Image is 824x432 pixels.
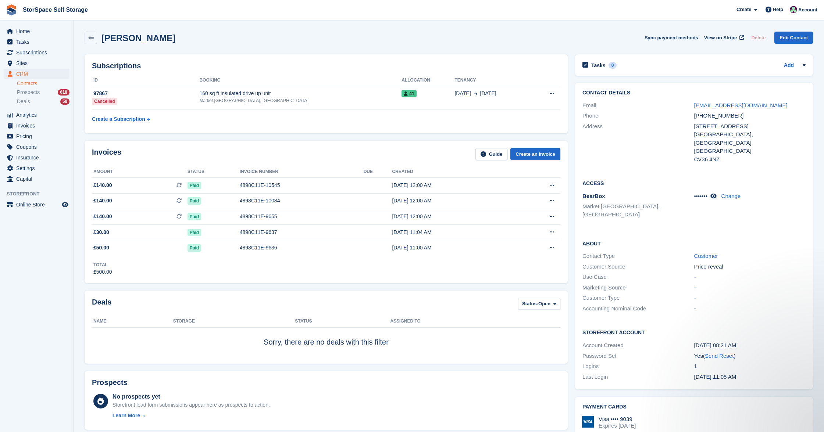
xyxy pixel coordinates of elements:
div: [DATE] 08:21 AM [694,341,806,350]
a: menu [4,174,69,184]
a: Create an Invoice [510,148,560,160]
a: menu [4,120,69,131]
span: Paid [188,197,201,205]
div: Last Login [582,373,694,381]
div: Yes [694,352,806,360]
div: 4898C11E-9637 [240,228,364,236]
div: Logins [582,362,694,371]
h2: Storefront Account [582,328,806,336]
a: menu [4,163,69,173]
th: Status [188,166,240,178]
h2: [PERSON_NAME] [101,33,175,43]
div: 58 [60,98,69,105]
a: Guide [475,148,508,160]
span: Paid [188,244,201,252]
h2: Contact Details [582,90,806,96]
span: Storefront [7,190,73,198]
a: StorSpace Self Storage [20,4,91,16]
a: menu [4,110,69,120]
span: [DATE] [480,90,496,97]
span: Account [798,6,817,14]
div: Cancelled [92,98,117,105]
span: Coupons [16,142,60,152]
div: [DATE] 11:00 AM [392,244,513,252]
th: ID [92,75,199,86]
h2: Prospects [92,378,128,387]
a: Change [721,193,741,199]
th: Storage [173,316,295,327]
a: Create a Subscription [92,112,150,126]
h2: About [582,240,806,247]
th: Amount [92,166,188,178]
div: £500.00 [93,268,112,276]
a: menu [4,58,69,68]
h2: Deals [92,298,111,312]
div: Customer Source [582,263,694,271]
span: £140.00 [93,213,112,220]
th: Due [364,166,392,178]
div: 4898C11E-10545 [240,181,364,189]
img: stora-icon-8386f47178a22dfd0bd8f6a31ec36ba5ce8667c1dd55bd0f319d3a0aa187defe.svg [6,4,17,15]
div: [DATE] 12:00 AM [392,213,513,220]
div: Total [93,262,112,268]
li: Market [GEOGRAPHIC_DATA], [GEOGRAPHIC_DATA] [582,202,694,219]
div: CV36 4NZ [694,155,806,164]
div: 97867 [92,90,199,97]
div: Create a Subscription [92,115,145,123]
th: Name [92,316,173,327]
div: Address [582,122,694,164]
span: Capital [16,174,60,184]
time: 2025-07-26 10:05:52 UTC [694,374,736,380]
div: Phone [582,112,694,120]
button: Sync payment methods [645,32,698,44]
a: menu [4,47,69,58]
div: Learn More [113,412,140,420]
a: menu [4,131,69,141]
div: 160 sq ft insulated drive up unit [199,90,402,97]
a: Deals 58 [17,98,69,105]
th: Tenancy [454,75,532,86]
span: Insurance [16,152,60,163]
div: Expires [DATE] [599,422,636,429]
span: Prospects [17,89,40,96]
div: [STREET_ADDRESS] [694,122,806,131]
span: Create [736,6,751,13]
a: menu [4,37,69,47]
h2: Payment cards [582,404,806,410]
div: Account Created [582,341,694,350]
div: 0 [609,62,617,69]
span: £140.00 [93,181,112,189]
div: [DATE] 11:04 AM [392,228,513,236]
span: [DATE] [454,90,471,97]
div: 1 [694,362,806,371]
div: - [694,305,806,313]
span: Online Store [16,199,60,210]
span: ••••••• [694,193,708,199]
span: Sites [16,58,60,68]
span: Tasks [16,37,60,47]
div: Visa •••• 9039 [599,416,636,422]
span: Open [538,300,550,307]
span: Paid [188,213,201,220]
h2: Tasks [591,62,606,69]
div: - [694,284,806,292]
div: Storefront lead form submissions appear here as prospects to action. [113,401,270,409]
a: menu [4,152,69,163]
h2: Invoices [92,148,121,160]
a: Send Reset [705,353,734,359]
div: [GEOGRAPHIC_DATA], [GEOGRAPHIC_DATA] [694,130,806,147]
span: Deals [17,98,30,105]
div: Use Case [582,273,694,281]
th: Invoice number [240,166,364,178]
span: Home [16,26,60,36]
div: [DATE] 12:00 AM [392,197,513,205]
span: £140.00 [93,197,112,205]
span: BearBox [582,193,605,199]
th: Status [295,316,390,327]
a: [EMAIL_ADDRESS][DOMAIN_NAME] [694,102,788,108]
span: Invoices [16,120,60,131]
a: Edit Contact [774,32,813,44]
span: ( ) [703,353,735,359]
a: Contacts [17,80,69,87]
span: CRM [16,69,60,79]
